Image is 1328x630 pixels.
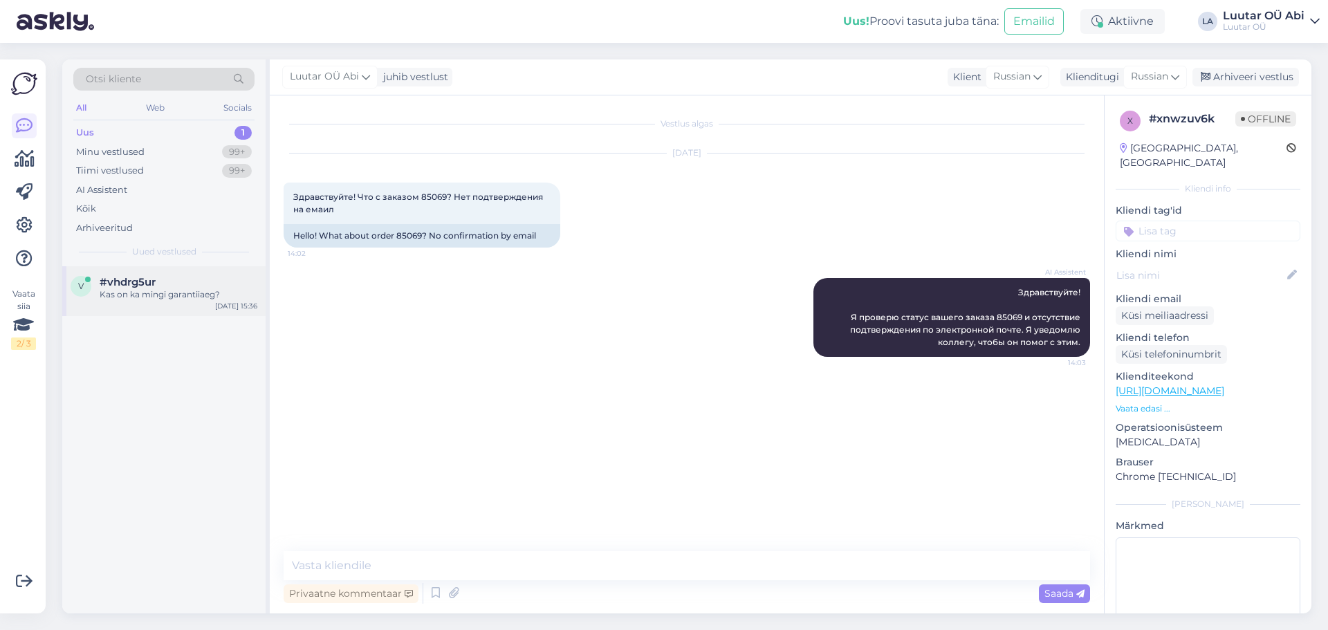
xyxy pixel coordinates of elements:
div: 1 [234,126,252,140]
p: Klienditeekond [1116,369,1300,384]
div: All [73,99,89,117]
div: Privaatne kommentaar [284,584,418,603]
div: # xnwzuv6k [1149,111,1235,127]
p: [MEDICAL_DATA] [1116,435,1300,450]
div: Vestlus algas [284,118,1090,130]
div: [DATE] [284,147,1090,159]
button: Emailid [1004,8,1064,35]
div: Küsi meiliaadressi [1116,306,1214,325]
span: AI Assistent [1034,267,1086,277]
div: LA [1198,12,1217,31]
p: Chrome [TECHNICAL_ID] [1116,470,1300,484]
div: 99+ [222,164,252,178]
span: 14:02 [288,248,340,259]
span: 14:03 [1034,358,1086,368]
div: Socials [221,99,255,117]
div: [PERSON_NAME] [1116,498,1300,510]
span: Otsi kliente [86,72,141,86]
div: Web [143,99,167,117]
div: Arhiveeri vestlus [1192,68,1299,86]
div: [GEOGRAPHIC_DATA], [GEOGRAPHIC_DATA] [1120,141,1286,170]
span: v [78,281,84,291]
span: Russian [993,69,1031,84]
div: Klienditugi [1060,70,1119,84]
span: Luutar OÜ Abi [290,69,359,84]
span: Uued vestlused [132,245,196,258]
input: Lisa nimi [1116,268,1284,283]
b: Uus! [843,15,869,28]
p: Kliendi email [1116,292,1300,306]
div: Uus [76,126,94,140]
div: AI Assistent [76,183,127,197]
span: Saada [1044,587,1085,600]
p: Operatsioonisüsteem [1116,420,1300,435]
div: 2 / 3 [11,337,36,350]
a: Luutar OÜ AbiLuutar OÜ [1223,10,1320,33]
span: Здравствуйте! Что с заказом 85069? Нет подтверждения на емаил [293,192,545,214]
input: Lisa tag [1116,221,1300,241]
span: Offline [1235,111,1296,127]
p: Vaata edasi ... [1116,402,1300,415]
div: Tiimi vestlused [76,164,144,178]
div: 99+ [222,145,252,159]
div: Hello! What about order 85069? No confirmation by email [284,224,560,248]
div: Luutar OÜ Abi [1223,10,1304,21]
div: Minu vestlused [76,145,145,159]
a: [URL][DOMAIN_NAME] [1116,385,1224,397]
div: Kõik [76,202,96,216]
div: Arhiveeritud [76,221,133,235]
div: Luutar OÜ [1223,21,1304,33]
div: [DATE] 15:36 [215,301,257,311]
div: Kliendi info [1116,183,1300,195]
div: Vaata siia [11,288,36,350]
div: Klient [948,70,981,84]
p: Kliendi tag'id [1116,203,1300,218]
span: Здравствуйте! Я проверю статус вашего заказа 85069 и отсутствие подтверждения по электронной почт... [850,287,1082,347]
p: Brauser [1116,455,1300,470]
div: Küsi telefoninumbrit [1116,345,1227,364]
div: Aktiivne [1080,9,1165,34]
span: x [1127,115,1133,126]
span: Russian [1131,69,1168,84]
p: Märkmed [1116,519,1300,533]
p: Kliendi nimi [1116,247,1300,261]
div: Kas on ka mingi garantiiaeg? [100,288,257,301]
div: Proovi tasuta juba täna: [843,13,999,30]
span: #vhdrg5ur [100,276,156,288]
div: juhib vestlust [378,70,448,84]
p: Kliendi telefon [1116,331,1300,345]
img: Askly Logo [11,71,37,97]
